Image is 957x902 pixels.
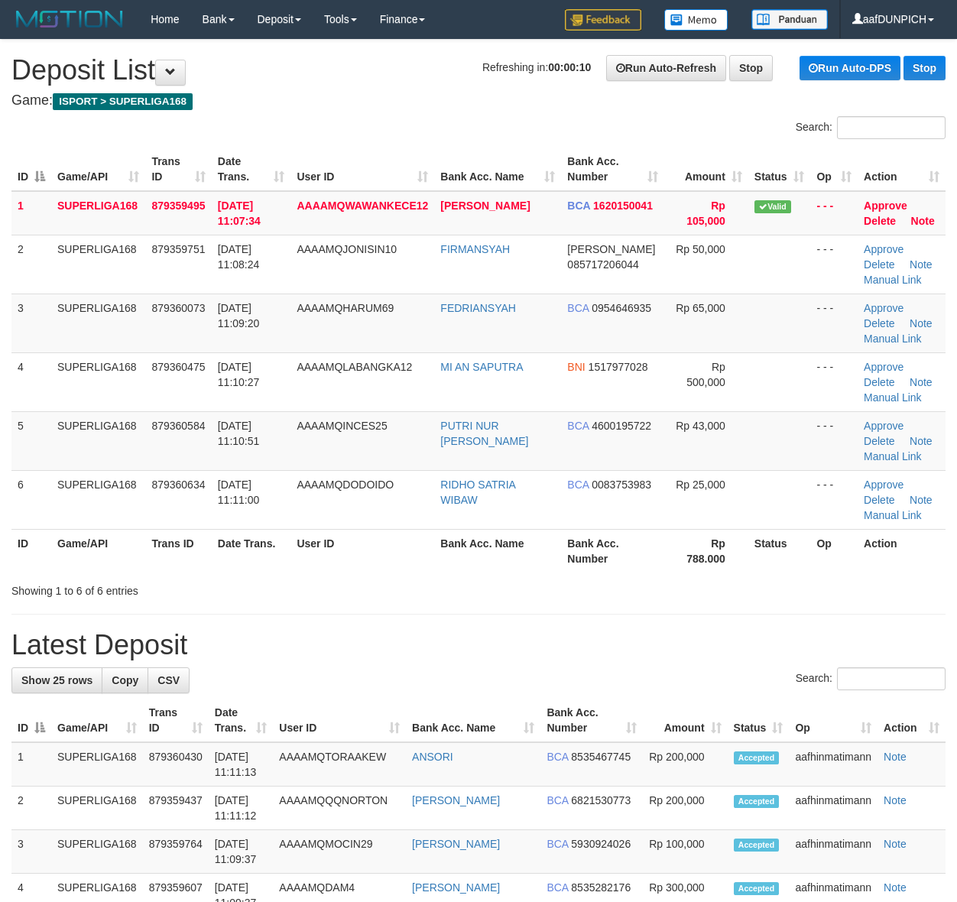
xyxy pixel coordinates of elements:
span: Accepted [734,795,780,808]
span: BCA [547,838,568,850]
td: aafhinmatimann [789,742,878,787]
span: Copy 4600195722 to clipboard [592,420,651,432]
th: Action: activate to sort column ascending [858,148,946,191]
span: Show 25 rows [21,674,92,686]
span: 879360584 [151,420,205,432]
td: - - - [810,294,858,352]
span: AAAAMQDODOIDO [297,479,394,491]
a: Note [911,215,935,227]
th: Rp 788.000 [664,529,748,573]
span: Rp 50,000 [676,243,725,255]
a: [PERSON_NAME] [440,200,530,212]
td: - - - [810,352,858,411]
th: Date Trans.: activate to sort column ascending [212,148,291,191]
th: User ID [290,529,434,573]
h1: Deposit List [11,55,946,86]
a: Approve [864,243,903,255]
span: Refreshing in: [482,61,591,73]
td: Rp 200,000 [643,742,728,787]
span: 879359495 [151,200,205,212]
td: SUPERLIGA168 [51,235,145,294]
th: ID: activate to sort column descending [11,699,51,742]
span: Copy [112,674,138,686]
a: Note [910,317,933,329]
th: Bank Acc. Name: activate to sort column ascending [434,148,561,191]
span: 879360475 [151,361,205,373]
img: Feedback.jpg [565,9,641,31]
span: Accepted [734,839,780,852]
span: Rp 43,000 [676,420,725,432]
th: User ID: activate to sort column ascending [273,699,406,742]
td: SUPERLIGA168 [51,191,145,235]
td: [DATE] 11:11:13 [209,742,274,787]
a: Manual Link [864,391,922,404]
a: Manual Link [864,509,922,521]
th: Op [810,529,858,573]
a: CSV [148,667,190,693]
td: - - - [810,235,858,294]
td: SUPERLIGA168 [51,294,145,352]
span: [DATE] 11:09:20 [218,302,260,329]
span: [DATE] 11:11:00 [218,479,260,506]
th: ID [11,529,51,573]
span: Copy 8535282176 to clipboard [571,881,631,894]
span: [DATE] 11:08:24 [218,243,260,271]
td: 2 [11,787,51,830]
a: Note [910,494,933,506]
a: Run Auto-DPS [800,56,900,80]
th: Op: activate to sort column ascending [810,148,858,191]
h1: Latest Deposit [11,630,946,660]
span: Rp 500,000 [686,361,725,388]
span: CSV [157,674,180,686]
span: Copy 8535467745 to clipboard [571,751,631,763]
td: 3 [11,830,51,874]
img: MOTION_logo.png [11,8,128,31]
span: Copy 5930924026 to clipboard [571,838,631,850]
th: Trans ID: activate to sort column ascending [145,148,211,191]
td: SUPERLIGA168 [51,352,145,411]
th: Bank Acc. Number: activate to sort column ascending [540,699,643,742]
a: Note [910,376,933,388]
td: Rp 100,000 [643,830,728,874]
span: [DATE] 11:10:51 [218,420,260,447]
h4: Game: [11,93,946,109]
a: Approve [864,479,903,491]
a: Approve [864,200,907,212]
img: panduan.png [751,9,828,30]
a: Approve [864,302,903,314]
span: AAAAMQLABANGKA12 [297,361,412,373]
a: Approve [864,361,903,373]
th: Action: activate to sort column ascending [878,699,946,742]
span: BCA [567,200,590,212]
a: Manual Link [864,333,922,345]
span: BNI [567,361,585,373]
span: Copy 085717206044 to clipboard [567,258,638,271]
th: Bank Acc. Name: activate to sort column ascending [406,699,540,742]
span: Accepted [734,751,780,764]
a: Delete [864,258,894,271]
strong: 00:00:10 [548,61,591,73]
a: Stop [729,55,773,81]
th: Date Trans. [212,529,291,573]
img: Button%20Memo.svg [664,9,728,31]
a: Manual Link [864,274,922,286]
td: 2 [11,235,51,294]
th: Status: activate to sort column ascending [748,148,811,191]
td: 3 [11,294,51,352]
th: Game/API: activate to sort column ascending [51,699,143,742]
a: Note [884,838,907,850]
a: Show 25 rows [11,667,102,693]
span: Rp 105,000 [686,200,725,227]
a: Delete [864,435,894,447]
td: 1 [11,191,51,235]
a: Run Auto-Refresh [606,55,726,81]
td: SUPERLIGA168 [51,787,143,830]
a: ANSORI [412,751,453,763]
a: RIDHO SATRIA WIBAW [440,479,515,506]
th: Op: activate to sort column ascending [789,699,878,742]
span: ISPORT > SUPERLIGA168 [53,93,193,110]
span: AAAAMQWAWANKECE12 [297,200,428,212]
span: [DATE] 11:07:34 [218,200,261,227]
span: BCA [567,479,589,491]
span: Copy 1517977028 to clipboard [589,361,648,373]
